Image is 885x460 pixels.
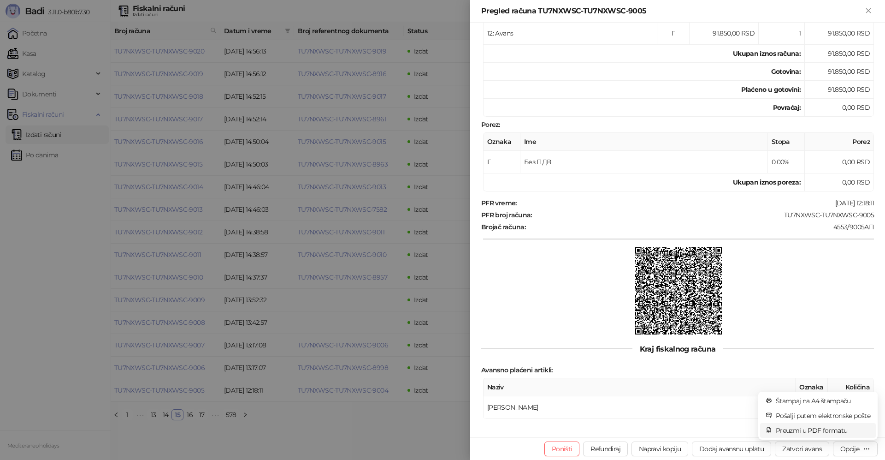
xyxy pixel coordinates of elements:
[583,442,628,456] button: Refundiraj
[805,173,874,191] td: 0,00 RSD
[690,22,759,45] td: 91.850,00 RSD
[828,378,874,396] th: Količina
[481,211,532,219] strong: PFR broj računa :
[518,199,875,207] div: [DATE] 12:18:11
[484,133,520,151] th: Oznaka
[776,411,870,421] span: Pošalji putem elektronske pošte
[776,425,870,436] span: Preuzmi u PDF formatu
[805,133,874,151] th: Porez
[733,49,801,58] strong: Ukupan iznos računa :
[484,378,796,396] th: Naziv
[657,22,690,45] td: Г
[520,151,768,173] td: Без ПДВ
[759,22,805,45] td: 1
[484,396,796,419] td: [PERSON_NAME]
[520,133,768,151] th: Ime
[805,22,874,45] td: 91.850,00 RSD
[741,85,801,94] strong: Plaćeno u gotovini:
[805,63,874,81] td: 91.850,00 RSD
[481,120,500,129] strong: Porez :
[635,247,722,335] img: QR kod
[526,223,875,231] div: 4553/9005АП
[833,442,878,456] button: Opcije
[481,199,517,207] strong: PFR vreme :
[771,67,801,76] strong: Gotovina :
[805,45,874,63] td: 91.850,00 RSD
[484,151,520,173] td: Г
[805,99,874,117] td: 0,00 RSD
[481,223,525,231] strong: Brojač računa :
[775,442,829,456] button: Zatvori avans
[481,366,553,374] strong: Avansno plaćeni artikli :
[773,103,801,112] strong: Povraćaj:
[481,6,863,17] div: Pregled računa TU7NXWSC-TU7NXWSC-9005
[805,81,874,99] td: 91.850,00 RSD
[796,378,828,396] th: Oznaka
[863,6,874,17] button: Zatvori
[776,396,870,406] span: Štampaj na A4 štampaču
[533,211,875,219] div: TU7NXWSC-TU7NXWSC-9005
[631,442,688,456] button: Napravi kopiju
[544,442,580,456] button: Poništi
[632,345,723,353] span: Kraj fiskalnog računa
[840,445,859,453] div: Opcije
[768,133,805,151] th: Stopa
[768,151,805,173] td: 0,00%
[692,442,771,456] button: Dodaj avansnu uplatu
[484,22,657,45] td: 12: Avans
[733,178,801,186] strong: Ukupan iznos poreza:
[805,151,874,173] td: 0,00 RSD
[639,445,681,453] span: Napravi kopiju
